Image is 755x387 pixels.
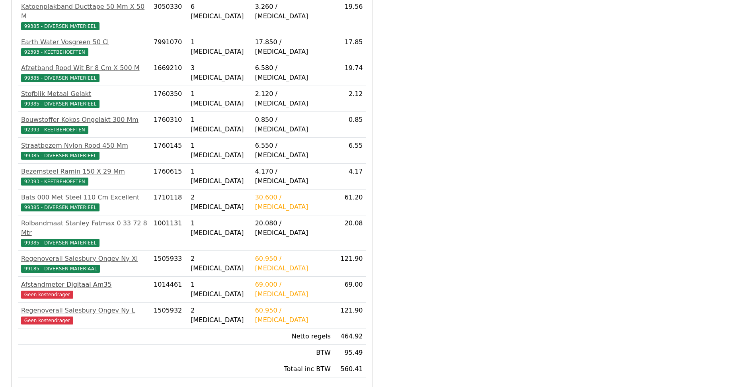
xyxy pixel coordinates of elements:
td: 20.08 [334,215,366,251]
div: Afzetband Rood Wit Br 8 Cm X 500 M [21,63,147,73]
span: 99385 - DIVERSEN MATERIEEL [21,100,99,108]
a: Katoenplakband Ducttape 50 Mm X 50 M99385 - DIVERSEN MATERIEEL [21,2,147,31]
div: 69.000 / [MEDICAL_DATA] [255,280,331,299]
span: Geen kostendrager [21,291,73,299]
a: Bats 000 Met Steel 110 Cm Excellent99385 - DIVERSEN MATERIEEL [21,193,147,212]
span: 99185 - DIVERSEN MATERIAAL [21,265,100,273]
td: 1710118 [150,190,187,215]
a: Earth Water Vosgreen 50 Cl92393 - KEETBEHOEFTEN [21,37,147,57]
td: 61.20 [334,190,366,215]
div: 4.170 / [MEDICAL_DATA] [255,167,331,186]
div: 1 [MEDICAL_DATA] [191,89,249,108]
td: 1014461 [150,277,187,303]
a: Bouwstoffer Kokos Ongelakt 300 Mm92393 - KEETBEHOEFTEN [21,115,147,134]
td: 19.74 [334,60,366,86]
a: Bezemsteel Ramin 150 X 29 Mm92393 - KEETBEHOEFTEN [21,167,147,186]
a: Regenoverall Salesbury Ongev Ny LGeen kostendrager [21,306,147,325]
div: 2 [MEDICAL_DATA] [191,193,249,212]
div: 1 [MEDICAL_DATA] [191,37,249,57]
td: 1760615 [150,164,187,190]
td: 6.55 [334,138,366,164]
div: 2.120 / [MEDICAL_DATA] [255,89,331,108]
td: 17.85 [334,34,366,60]
td: 1760350 [150,86,187,112]
td: 121.90 [334,303,366,328]
div: 2 [MEDICAL_DATA] [191,306,249,325]
div: Regenoverall Salesbury Ongev Ny Xl [21,254,147,264]
td: 1760145 [150,138,187,164]
td: Totaal inc BTW [252,361,334,377]
div: Stofblik Metaal Gelakt [21,89,147,99]
div: 1 [MEDICAL_DATA] [191,219,249,238]
td: 121.90 [334,251,366,277]
a: Regenoverall Salesbury Ongev Ny Xl99185 - DIVERSEN MATERIAAL [21,254,147,273]
div: 6 [MEDICAL_DATA] [191,2,249,21]
span: 99385 - DIVERSEN MATERIEEL [21,74,99,82]
div: 6.550 / [MEDICAL_DATA] [255,141,331,160]
td: BTW [252,345,334,361]
div: 3 [MEDICAL_DATA] [191,63,249,82]
td: Netto regels [252,328,334,345]
div: 30.600 / [MEDICAL_DATA] [255,193,331,212]
div: 0.850 / [MEDICAL_DATA] [255,115,331,134]
div: 20.080 / [MEDICAL_DATA] [255,219,331,238]
div: Regenoverall Salesbury Ongev Ny L [21,306,147,315]
span: 92393 - KEETBEHOEFTEN [21,48,88,56]
div: Straatbezem Nylon Rood 450 Mm [21,141,147,150]
span: 92393 - KEETBEHOEFTEN [21,178,88,186]
a: Stofblik Metaal Gelakt99385 - DIVERSEN MATERIEEL [21,89,147,108]
td: 2.12 [334,86,366,112]
td: 7991070 [150,34,187,60]
span: 92393 - KEETBEHOEFTEN [21,126,88,134]
div: 17.850 / [MEDICAL_DATA] [255,37,331,57]
td: 1505932 [150,303,187,328]
span: 99385 - DIVERSEN MATERIEEL [21,22,99,30]
div: 1 [MEDICAL_DATA] [191,280,249,299]
div: 60.950 / [MEDICAL_DATA] [255,254,331,273]
div: 1 [MEDICAL_DATA] [191,141,249,160]
td: 1760310 [150,112,187,138]
div: Bats 000 Met Steel 110 Cm Excellent [21,193,147,202]
a: Rolbandmaat Stanley Fatmax 0 33 72 8 Mtr99385 - DIVERSEN MATERIEEL [21,219,147,247]
td: 0.85 [334,112,366,138]
td: 1669210 [150,60,187,86]
div: Afstandmeter Digitaal Am35 [21,280,147,289]
div: Earth Water Vosgreen 50 Cl [21,37,147,47]
div: 60.950 / [MEDICAL_DATA] [255,306,331,325]
a: Straatbezem Nylon Rood 450 Mm99385 - DIVERSEN MATERIEEL [21,141,147,160]
span: 99385 - DIVERSEN MATERIEEL [21,239,99,247]
td: 464.92 [334,328,366,345]
div: Katoenplakband Ducttape 50 Mm X 50 M [21,2,147,21]
div: 3.260 / [MEDICAL_DATA] [255,2,331,21]
td: 1505933 [150,251,187,277]
span: Geen kostendrager [21,317,73,324]
div: 6.580 / [MEDICAL_DATA] [255,63,331,82]
div: 1 [MEDICAL_DATA] [191,115,249,134]
div: Rolbandmaat Stanley Fatmax 0 33 72 8 Mtr [21,219,147,238]
td: 69.00 [334,277,366,303]
a: Afzetband Rood Wit Br 8 Cm X 500 M99385 - DIVERSEN MATERIEEL [21,63,147,82]
span: 99385 - DIVERSEN MATERIEEL [21,152,99,160]
div: Bouwstoffer Kokos Ongelakt 300 Mm [21,115,147,125]
span: 99385 - DIVERSEN MATERIEEL [21,203,99,211]
td: 95.49 [334,345,366,361]
td: 1001131 [150,215,187,251]
td: 4.17 [334,164,366,190]
td: 560.41 [334,361,366,377]
div: Bezemsteel Ramin 150 X 29 Mm [21,167,147,176]
a: Afstandmeter Digitaal Am35Geen kostendrager [21,280,147,299]
div: 1 [MEDICAL_DATA] [191,167,249,186]
div: 2 [MEDICAL_DATA] [191,254,249,273]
